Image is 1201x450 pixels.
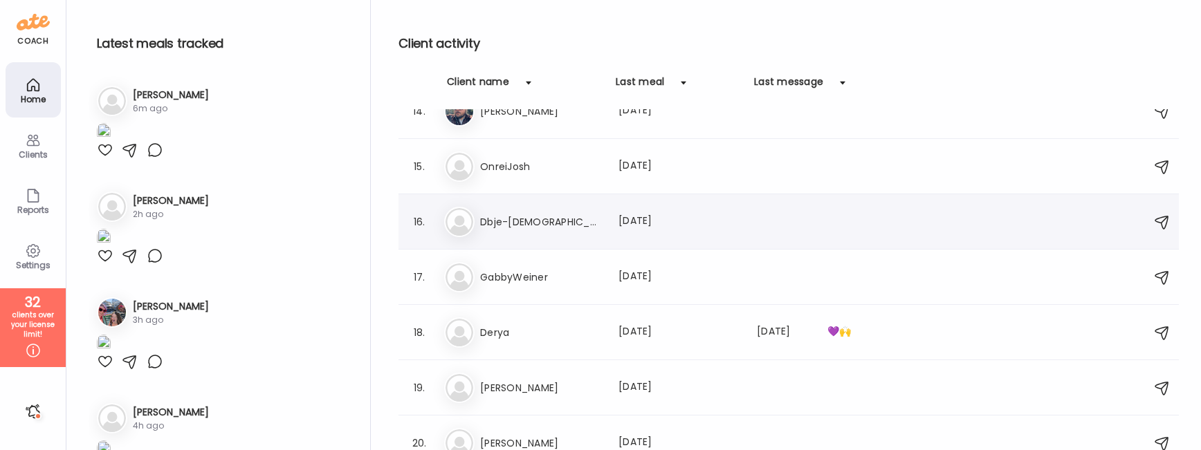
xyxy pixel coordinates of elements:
[97,229,111,247] img: images%2Fi4Can2VD5zWJ9h6gekEPhj9AtNb2%2FmqbksM2Dr5WCumpiaDCI%2FkL87Chw2eJL3R0zLdQc4_1080
[480,214,602,230] h3: Dbje-[DEMOGRAPHIC_DATA]
[133,194,209,208] h3: [PERSON_NAME]
[411,269,428,285] div: 17.
[133,299,209,314] h3: [PERSON_NAME]
[133,405,209,420] h3: [PERSON_NAME]
[618,214,740,230] div: [DATE]
[618,379,740,396] div: [DATE]
[5,294,61,310] div: 32
[757,324,811,341] div: [DATE]
[447,75,509,97] div: Client name
[8,150,58,159] div: Clients
[446,153,473,180] img: bg-avatar-default.svg
[480,103,602,120] h3: [PERSON_NAME]
[411,103,428,120] div: 14.
[97,335,111,353] img: images%2F3P8s6xp35MOd6eiaJFjzVI6K6R22%2FPTtEsogCfjZqhTkoKqRk%2FhLMY1Hq4LVF1rJZ9oq4i_1080
[446,374,473,402] img: bg-avatar-default.svg
[480,324,602,341] h3: Derya
[133,208,209,221] div: 2h ago
[398,33,1179,54] h2: Client activity
[446,97,473,125] img: avatars%2FqfN6MOReJKbUSuDM5i6AZ6bwkYH2
[618,158,740,175] div: [DATE]
[133,314,209,326] div: 3h ago
[446,208,473,236] img: bg-avatar-default.svg
[446,263,473,291] img: bg-avatar-default.svg
[98,404,126,432] img: bg-avatar-default.svg
[618,324,740,341] div: [DATE]
[480,269,602,285] h3: GabbyWeiner
[8,261,58,270] div: Settings
[17,11,50,33] img: ate
[133,102,209,115] div: 6m ago
[754,75,823,97] div: Last message
[618,103,740,120] div: [DATE]
[618,269,740,285] div: [DATE]
[17,35,48,47] div: coach
[97,123,111,142] img: images%2FyCrgx0DtyPeLQlvqq5jOd1WHdIn1%2FW6VcZm9cxnDJjqxUyUoj%2FcQEw21B1AUIaFyAWnk49_1080
[616,75,664,97] div: Last meal
[133,88,209,102] h3: [PERSON_NAME]
[411,158,428,175] div: 15.
[5,310,61,339] div: clients over your license limit!
[411,214,428,230] div: 16.
[8,205,58,214] div: Reports
[8,95,58,104] div: Home
[446,319,473,346] img: bg-avatar-default.svg
[97,33,348,54] h2: Latest meals tracked
[98,193,126,221] img: bg-avatar-default.svg
[98,87,126,115] img: bg-avatar-default.svg
[411,379,428,396] div: 19.
[480,158,602,175] h3: OnreiJosh
[411,324,428,341] div: 18.
[480,379,602,396] h3: [PERSON_NAME]
[98,299,126,326] img: avatars%2F3P8s6xp35MOd6eiaJFjzVI6K6R22
[133,420,209,432] div: 4h ago
[827,324,949,341] div: 💜🙌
